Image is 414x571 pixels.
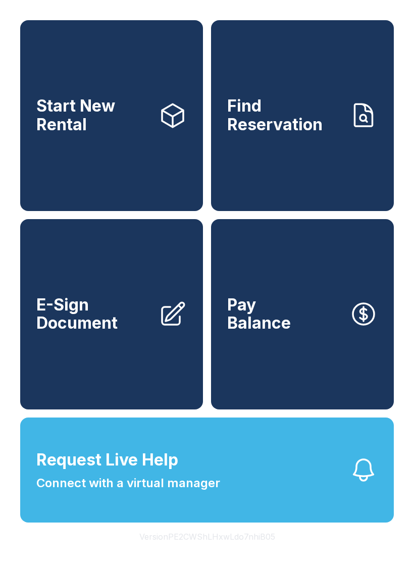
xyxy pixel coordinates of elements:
span: Find Reservation [227,97,341,134]
a: E-Sign Document [20,219,203,410]
span: Request Live Help [36,448,178,472]
a: Start New Rental [20,20,203,211]
button: Request Live HelpConnect with a virtual manager [20,418,394,523]
span: Connect with a virtual manager [36,474,220,492]
span: E-Sign Document [36,296,150,333]
a: PayBalance [211,219,394,410]
button: VersionPE2CWShLHxwLdo7nhiB05 [131,523,283,551]
span: Pay Balance [227,296,291,333]
a: Find Reservation [211,20,394,211]
span: Start New Rental [36,97,150,134]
